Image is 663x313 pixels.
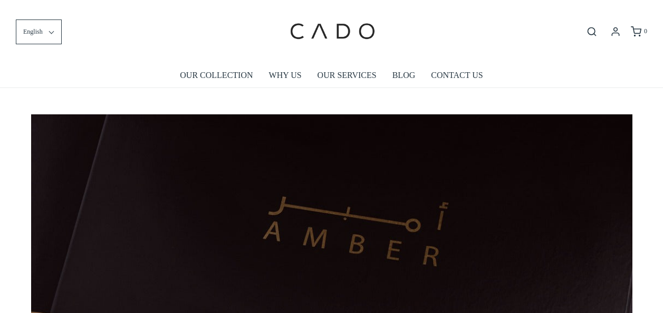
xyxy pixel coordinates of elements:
a: BLOG [392,63,416,87]
a: OUR SERVICES [318,63,377,87]
a: OUR COLLECTION [180,63,253,87]
button: English [16,19,62,44]
span: English [23,27,43,37]
a: WHY US [269,63,302,87]
span: 0 [644,27,647,35]
img: cadogifting [287,8,377,55]
button: Open search bar [582,26,601,37]
a: CONTACT US [431,63,483,87]
a: 0 [630,26,647,37]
